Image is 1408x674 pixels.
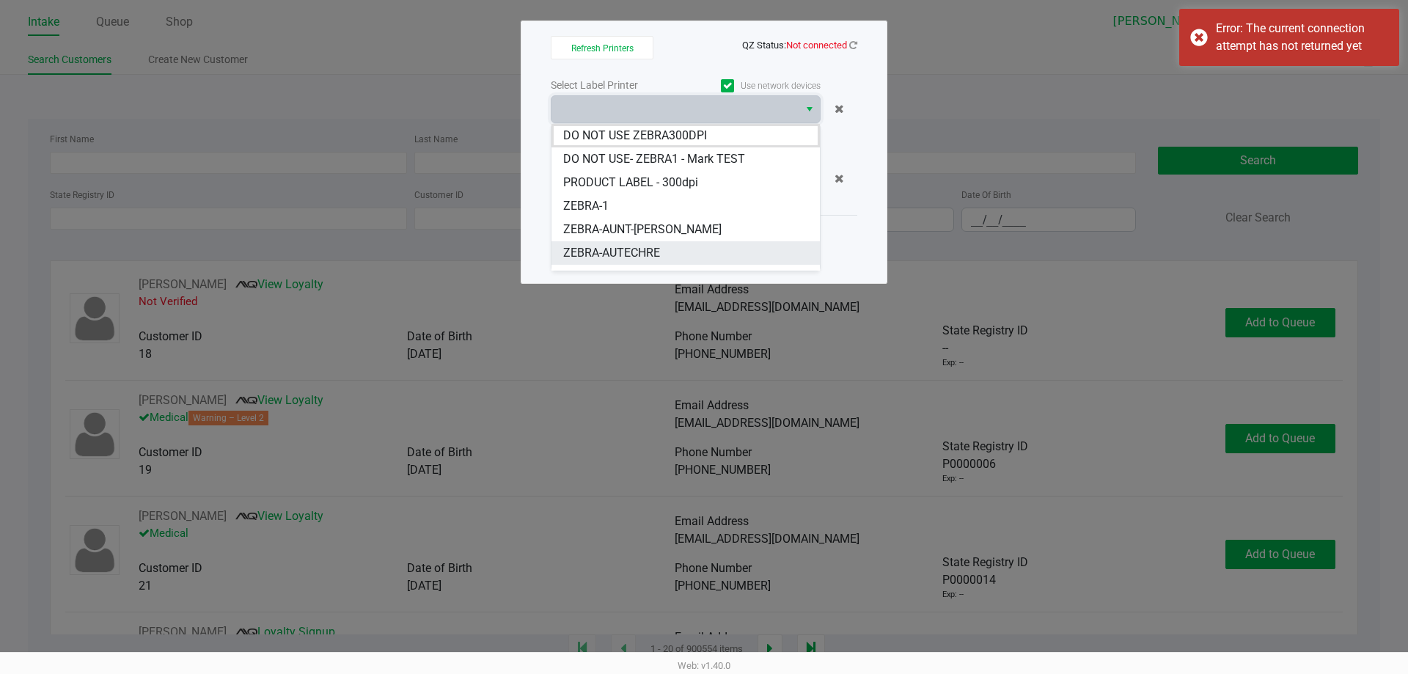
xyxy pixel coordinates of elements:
[786,40,847,51] span: Not connected
[686,79,821,92] label: Use network devices
[571,43,634,54] span: Refresh Printers
[742,40,857,51] span: QZ Status:
[563,150,745,168] span: DO NOT USE- ZEBRA1 - Mark TEST
[799,96,820,122] button: Select
[551,78,686,93] div: Select Label Printer
[563,221,722,238] span: ZEBRA-AUNT-[PERSON_NAME]
[1216,20,1388,55] div: Error: The current connection attempt has not returned yet
[563,174,698,191] span: PRODUCT LABEL - 300dpi
[563,197,609,215] span: ZEBRA-1
[563,268,690,285] span: ZEBRA-[PERSON_NAME]
[563,127,707,144] span: DO NOT USE ZEBRA300DPI
[563,244,660,262] span: ZEBRA-AUTECHRE
[551,36,653,59] button: Refresh Printers
[678,660,730,671] span: Web: v1.40.0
